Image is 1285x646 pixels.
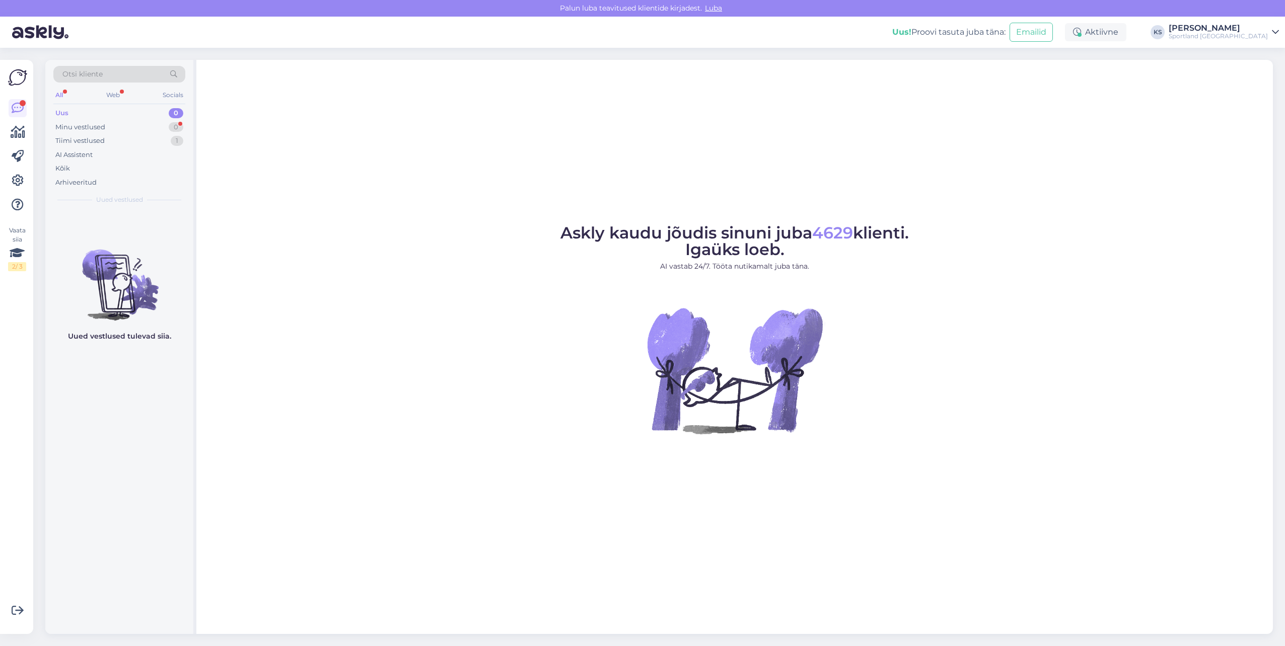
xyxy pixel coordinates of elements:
[55,122,105,132] div: Minu vestlused
[161,89,185,102] div: Socials
[45,231,193,322] img: No chats
[55,150,93,160] div: AI Assistent
[8,226,26,271] div: Vaata siia
[1169,24,1268,32] div: [PERSON_NAME]
[62,69,103,79] span: Otsi kliente
[812,223,853,243] span: 4629
[1010,23,1053,42] button: Emailid
[53,89,65,102] div: All
[560,223,909,259] span: Askly kaudu jõudis sinuni juba klienti. Igaüks loeb.
[8,68,27,87] img: Askly Logo
[1151,25,1165,39] div: KS
[171,136,183,146] div: 1
[104,89,122,102] div: Web
[55,136,105,146] div: Tiimi vestlused
[96,195,143,204] span: Uued vestlused
[55,164,70,174] div: Kõik
[1169,24,1279,40] a: [PERSON_NAME]Sportland [GEOGRAPHIC_DATA]
[55,178,97,188] div: Arhiveeritud
[55,108,68,118] div: Uus
[1169,32,1268,40] div: Sportland [GEOGRAPHIC_DATA]
[1065,23,1126,41] div: Aktiivne
[8,262,26,271] div: 2 / 3
[560,261,909,272] p: AI vastab 24/7. Tööta nutikamalt juba täna.
[169,108,183,118] div: 0
[68,331,171,342] p: Uued vestlused tulevad siia.
[892,27,911,37] b: Uus!
[892,26,1006,38] div: Proovi tasuta juba täna:
[169,122,183,132] div: 0
[644,280,825,461] img: No Chat active
[702,4,725,13] span: Luba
